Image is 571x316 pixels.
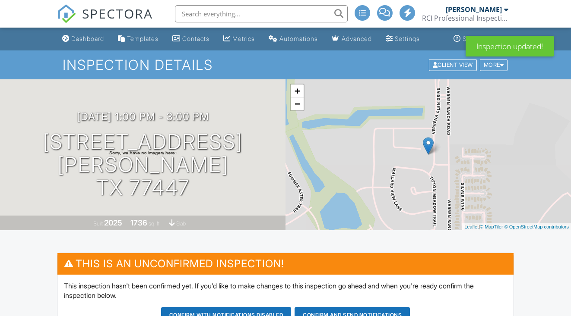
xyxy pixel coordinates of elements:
[429,59,477,71] div: Client View
[64,281,507,300] p: This inspection hasn't been confirmed yet. If you'd like to make changes to this inspection go ah...
[77,111,209,122] h3: [DATE] 1:00 pm - 3:00 pm
[265,31,321,47] a: Automations (Advanced)
[480,59,508,71] div: More
[279,35,318,42] div: Automations
[59,31,108,47] a: Dashboard
[175,5,348,22] input: Search everything...
[14,131,272,199] h1: [STREET_ADDRESS][PERSON_NAME] TX 77447
[462,223,571,231] div: |
[93,220,103,227] span: Built
[57,12,153,30] a: SPECTORA
[57,4,76,23] img: The Best Home Inspection Software - Spectora
[182,35,209,42] div: Contacts
[395,35,420,42] div: Settings
[291,97,304,110] a: Zoom out
[466,36,554,56] div: Inspection updated!
[342,35,372,42] div: Advanced
[57,253,514,274] h3: This is an Unconfirmed Inspection!
[127,35,159,42] div: Templates
[464,224,479,229] a: Leaflet
[176,220,186,227] span: slab
[169,31,213,47] a: Contacts
[220,31,258,47] a: Metrics
[291,84,304,97] a: Zoom in
[504,224,569,229] a: © OpenStreetMap contributors
[71,35,104,42] div: Dashboard
[463,35,509,42] div: Support Center
[232,35,255,42] div: Metrics
[328,31,375,47] a: Advanced
[428,61,479,68] a: Client View
[480,224,503,229] a: © MapTiler
[382,31,423,47] a: Settings
[114,31,162,47] a: Templates
[446,5,502,14] div: [PERSON_NAME]
[63,57,508,72] h1: Inspection Details
[104,218,122,227] div: 2025
[82,4,153,22] span: SPECTORA
[149,220,161,227] span: sq. ft.
[450,31,512,47] a: Support Center
[130,218,147,227] div: 1736
[422,14,508,22] div: RCI Professional Inspections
